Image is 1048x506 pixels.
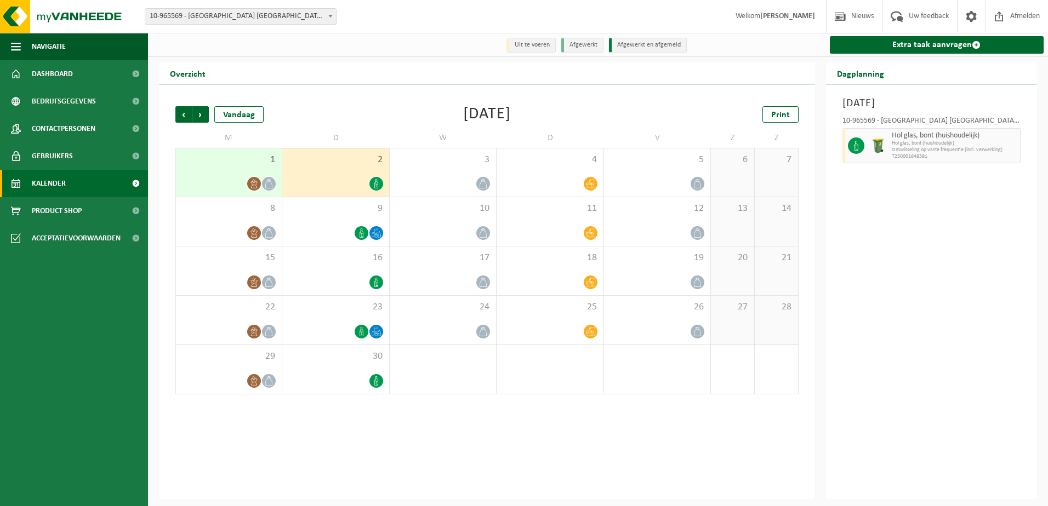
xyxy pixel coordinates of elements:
[288,252,383,264] span: 16
[760,203,793,215] span: 14
[610,154,705,166] span: 5
[390,128,497,148] td: W
[32,60,73,88] span: Dashboard
[288,350,383,363] span: 30
[288,301,383,313] span: 23
[463,106,511,123] div: [DATE]
[159,62,217,84] h2: Overzicht
[395,301,491,313] span: 24
[502,154,597,166] span: 4
[716,154,749,166] span: 6
[145,8,337,25] span: 10-965569 - VAN DER VALK HOTEL PARK LANE ANTWERPEN NV - ANTWERPEN
[842,95,1021,112] h3: [DATE]
[610,203,705,215] span: 12
[32,115,95,142] span: Contactpersonen
[32,33,66,60] span: Navigatie
[192,106,209,123] span: Volgende
[842,117,1021,128] div: 10-965569 - [GEOGRAPHIC_DATA] [GEOGRAPHIC_DATA] - [GEOGRAPHIC_DATA]
[506,38,556,53] li: Uit te voeren
[175,128,282,148] td: M
[32,142,73,170] span: Gebruikers
[395,154,491,166] span: 3
[716,301,749,313] span: 27
[830,36,1044,54] a: Extra taak aanvragen
[395,203,491,215] span: 10
[762,106,799,123] a: Print
[502,203,597,215] span: 11
[181,350,276,363] span: 29
[716,252,749,264] span: 20
[214,106,264,123] div: Vandaag
[502,301,597,313] span: 25
[760,301,793,313] span: 28
[755,128,799,148] td: Z
[181,154,276,166] span: 1
[609,38,687,53] li: Afgewerkt en afgemeld
[288,154,383,166] span: 2
[282,128,389,148] td: D
[32,88,96,115] span: Bedrijfsgegevens
[760,252,793,264] span: 21
[892,140,1018,147] span: Hol glas, bont (huishoudelijk)
[610,301,705,313] span: 26
[288,203,383,215] span: 9
[5,482,183,506] iframe: chat widget
[181,203,276,215] span: 8
[175,106,192,123] span: Vorige
[145,9,336,24] span: 10-965569 - VAN DER VALK HOTEL PARK LANE ANTWERPEN NV - ANTWERPEN
[870,137,886,154] img: WB-0240-HPE-GN-50
[497,128,603,148] td: D
[892,131,1018,140] span: Hol glas, bont (huishoudelijk)
[395,252,491,264] span: 17
[181,252,276,264] span: 15
[604,128,711,148] td: V
[716,203,749,215] span: 13
[32,170,66,197] span: Kalender
[502,252,597,264] span: 18
[760,12,815,20] strong: [PERSON_NAME]
[892,147,1018,153] span: Omwisseling op vaste frequentie (incl. verwerking)
[826,62,895,84] h2: Dagplanning
[760,154,793,166] span: 7
[771,111,790,119] span: Print
[610,252,705,264] span: 19
[32,197,82,225] span: Product Shop
[711,128,755,148] td: Z
[561,38,603,53] li: Afgewerkt
[181,301,276,313] span: 22
[892,153,1018,160] span: T250001648391
[32,225,121,252] span: Acceptatievoorwaarden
